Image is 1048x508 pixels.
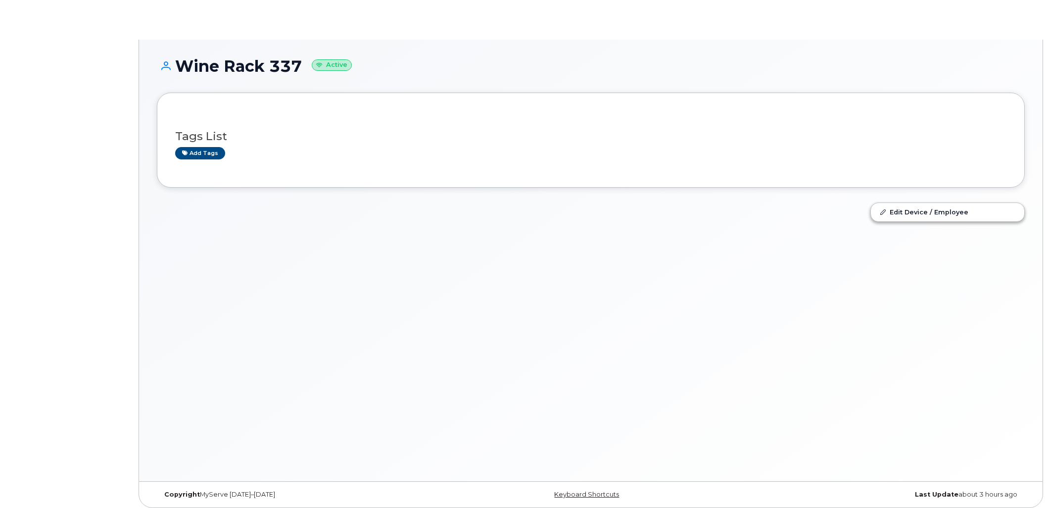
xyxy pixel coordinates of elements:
[157,491,446,499] div: MyServe [DATE]–[DATE]
[175,147,225,159] a: Add tags
[312,59,352,71] small: Active
[915,491,958,498] strong: Last Update
[175,130,1006,143] h3: Tags List
[554,491,619,498] a: Keyboard Shortcuts
[871,203,1024,221] a: Edit Device / Employee
[735,491,1025,499] div: about 3 hours ago
[164,491,200,498] strong: Copyright
[157,57,1025,75] h1: Wine Rack 337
